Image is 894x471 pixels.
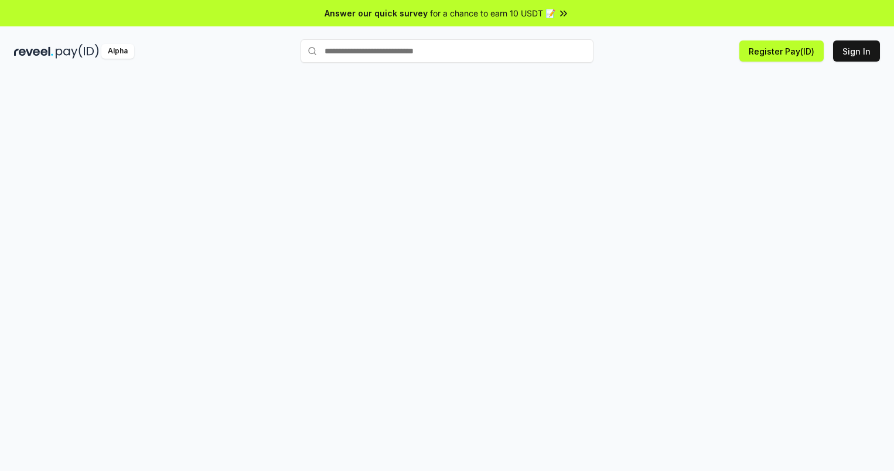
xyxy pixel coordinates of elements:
[739,40,824,62] button: Register Pay(ID)
[14,44,53,59] img: reveel_dark
[325,7,428,19] span: Answer our quick survey
[101,44,134,59] div: Alpha
[56,44,99,59] img: pay_id
[430,7,555,19] span: for a chance to earn 10 USDT 📝
[833,40,880,62] button: Sign In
